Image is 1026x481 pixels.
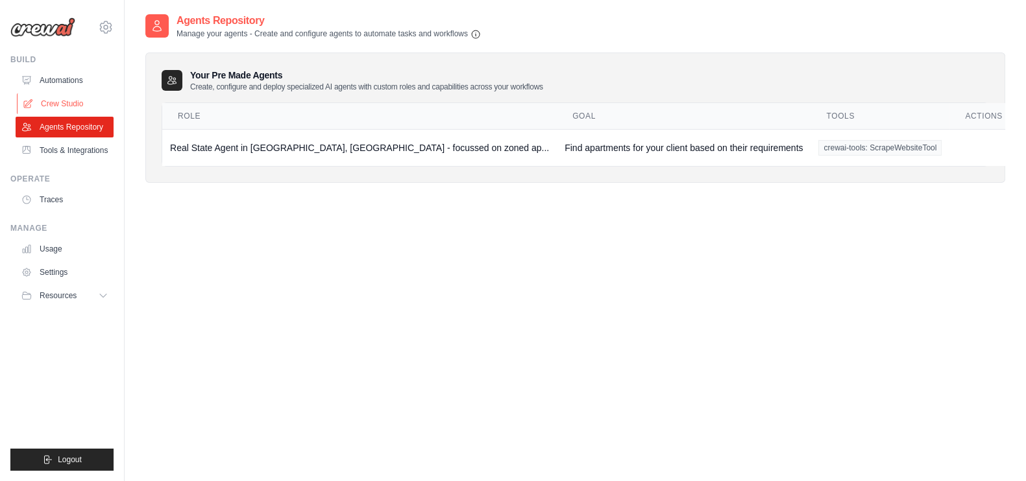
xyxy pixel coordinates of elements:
img: Logo [10,18,75,37]
a: Automations [16,70,114,91]
a: Tools & Integrations [16,140,114,161]
h2: Agents Repository [177,13,481,29]
button: Logout [10,449,114,471]
div: Operate [10,174,114,184]
span: Logout [58,454,82,465]
td: Real State Agent in [GEOGRAPHIC_DATA], [GEOGRAPHIC_DATA] - focussed on zoned ap... [162,129,557,166]
th: Role [162,103,557,130]
a: Traces [16,189,114,210]
td: Find apartments for your client based on their requirements [557,129,811,166]
p: Create, configure and deploy specialized AI agents with custom roles and capabilities across your... [190,82,543,92]
a: Usage [16,239,114,259]
a: Agents Repository [16,117,114,137]
span: Resources [40,290,77,301]
a: Settings [16,262,114,283]
th: Goal [557,103,811,130]
div: Build [10,54,114,65]
div: Manage [10,223,114,233]
h3: Your Pre Made Agents [190,69,543,92]
th: Actions [949,103,1018,130]
th: Tools [811,103,949,130]
p: Manage your agents - Create and configure agents to automate tasks and workflows [177,29,481,40]
span: crewai-tools: ScrapeWebsiteTool [818,140,942,156]
a: Crew Studio [17,93,115,114]
button: Resources [16,285,114,306]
